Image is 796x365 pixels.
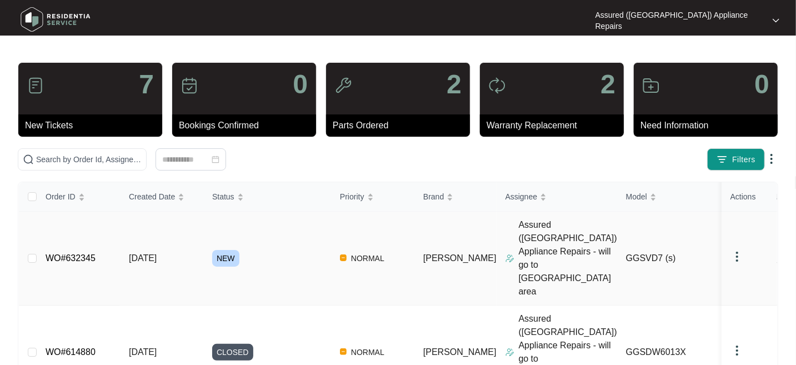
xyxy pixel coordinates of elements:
[505,348,514,357] img: Assigner Icon
[129,253,157,263] span: [DATE]
[423,191,444,203] span: Brand
[642,77,660,94] img: icon
[347,252,389,265] span: NORMAL
[730,344,744,357] img: dropdown arrow
[765,152,778,166] img: dropdown arrow
[212,250,239,267] span: NEW
[487,119,624,132] p: Warranty Replacement
[617,182,728,212] th: Model
[334,77,352,94] img: icon
[340,348,347,355] img: Vercel Logo
[505,254,514,263] img: Assigner Icon
[333,119,470,132] p: Parts Ordered
[17,3,94,36] img: residentia service logo
[212,344,253,361] span: CLOSED
[773,18,779,23] img: dropdown arrow
[640,119,778,132] p: Need Information
[46,191,76,203] span: Order ID
[732,154,755,166] span: Filters
[717,154,728,165] img: filter icon
[347,346,389,359] span: NORMAL
[179,119,316,132] p: Bookings Confirmed
[617,212,728,306] td: GGSVD7 (s)
[488,77,506,94] img: icon
[340,191,364,203] span: Priority
[707,148,765,171] button: filter iconFilters
[203,182,331,212] th: Status
[36,153,142,166] input: Search by Order Id, Assignee Name, Customer Name, Brand and Model
[139,71,154,98] p: 7
[626,191,647,203] span: Model
[423,253,497,263] span: [PERSON_NAME]
[754,71,769,98] p: 0
[600,71,615,98] p: 2
[27,77,44,94] img: icon
[519,218,617,298] p: Assured ([GEOGRAPHIC_DATA]) Appliance Repairs - will go to [GEOGRAPHIC_DATA] area
[46,347,96,357] a: WO#614880
[37,182,120,212] th: Order ID
[120,182,203,212] th: Created Date
[730,250,744,263] img: dropdown arrow
[293,71,308,98] p: 0
[722,182,777,212] th: Actions
[414,182,497,212] th: Brand
[497,182,617,212] th: Assignee
[447,71,462,98] p: 2
[25,119,162,132] p: New Tickets
[331,182,414,212] th: Priority
[129,347,157,357] span: [DATE]
[129,191,175,203] span: Created Date
[212,191,234,203] span: Status
[595,9,763,32] p: Assured ([GEOGRAPHIC_DATA]) Appliance Repairs
[23,154,34,165] img: search-icon
[505,191,538,203] span: Assignee
[340,254,347,261] img: Vercel Logo
[46,253,96,263] a: WO#632345
[181,77,198,94] img: icon
[423,347,497,357] span: [PERSON_NAME]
